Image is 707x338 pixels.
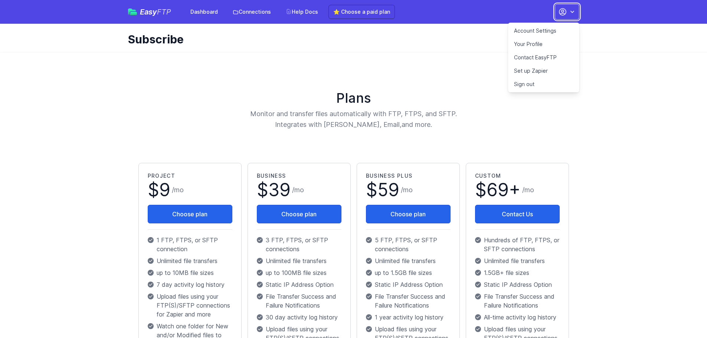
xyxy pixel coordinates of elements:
[475,280,560,289] p: Static IP Address Option
[366,205,451,223] button: Choose plan
[257,313,341,322] p: 30 day activity log history
[366,172,451,180] h2: Business Plus
[257,236,341,253] p: 3 FTP, FTPS, or SFTP connections
[257,172,341,180] h2: Business
[174,186,184,194] span: mo
[508,64,579,78] a: Set up Zapier
[257,280,341,289] p: Static IP Address Option
[487,179,521,201] span: 69+
[366,280,451,289] p: Static IP Address Option
[508,37,579,51] a: Your Profile
[522,185,534,195] span: /
[475,313,560,322] p: All-time activity log history
[172,185,184,195] span: /
[366,313,451,322] p: 1 year activity log history
[508,51,579,64] a: Contact EasyFTP
[377,179,399,201] span: 59
[475,205,560,223] a: Contact Us
[148,292,232,319] p: Upload files using your FTP(S)/SFTP connections for Zapier and more
[403,186,413,194] span: mo
[366,256,451,265] p: Unlimited file transfers
[366,292,451,310] p: File Transfer Success and Failure Notifications
[281,5,323,19] a: Help Docs
[148,268,232,277] p: up to 10MB file sizes
[366,236,451,253] p: 5 FTP, FTPS, or SFTP connections
[401,185,413,195] span: /
[257,181,291,199] span: $
[159,179,170,201] span: 9
[148,205,232,223] button: Choose plan
[475,172,560,180] h2: Custom
[475,256,560,265] p: Unlimited file transfers
[148,280,232,289] p: 7 day activity log history
[366,181,399,199] span: $
[135,91,572,105] h1: Plans
[268,179,291,201] span: 39
[140,8,171,16] span: Easy
[508,78,579,91] a: Sign out
[366,268,451,277] p: up to 1.5GB file sizes
[228,5,275,19] a: Connections
[128,33,573,46] h1: Subscribe
[148,172,232,180] h2: Project
[508,24,579,37] a: Account Settings
[257,292,341,310] p: File Transfer Success and Failure Notifications
[475,236,560,253] p: Hundreds of FTP, FTPS, or SFTP connections
[328,5,395,19] a: ⭐ Choose a paid plan
[294,186,304,194] span: mo
[257,205,341,223] button: Choose plan
[257,268,341,277] p: up to 100MB file sizes
[148,236,232,253] p: 1 FTP, FTPS, or SFTP connection
[292,185,304,195] span: /
[475,268,560,277] p: 1.5GB+ file sizes
[524,186,534,194] span: mo
[208,108,499,130] p: Monitor and transfer files automatically with FTP, FTPS, and SFTP. Integrates with [PERSON_NAME],...
[670,301,698,329] iframe: Drift Widget Chat Controller
[157,7,171,16] span: FTP
[128,8,171,16] a: EasyFTP
[186,5,222,19] a: Dashboard
[475,181,521,199] span: $
[475,292,560,310] p: File Transfer Success and Failure Notifications
[128,9,137,15] img: easyftp_logo.png
[148,256,232,265] p: Unlimited file transfers
[257,256,341,265] p: Unlimited file transfers
[148,181,170,199] span: $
